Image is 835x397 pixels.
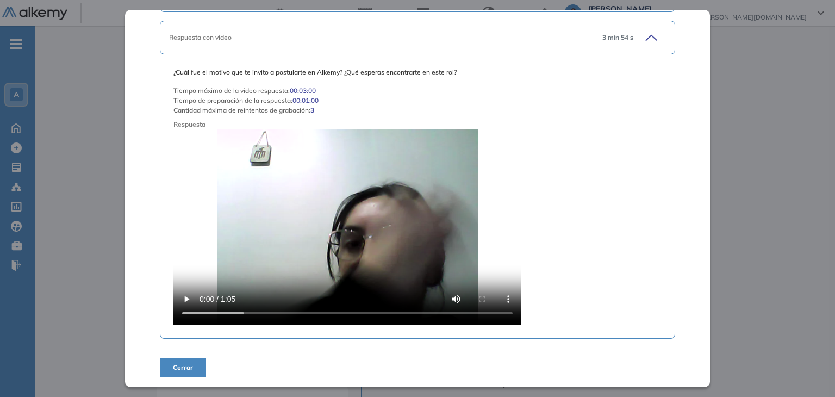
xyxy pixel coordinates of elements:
span: Respuesta [173,120,612,129]
span: ¿Cuál fue el motivo que te invito a postularte en Alkemy? ¿Qué esperas encontrarte en este rol? [173,67,661,77]
span: Cantidad máxima de reintentos de grabación : [173,106,310,115]
span: Tiempo de preparación de la respuesta : [173,96,292,106]
span: 00:01:00 [292,96,319,106]
span: Cerrar [173,363,193,373]
div: Respuesta con video [169,33,593,42]
span: 00:03:00 [290,86,316,96]
span: 3 min 54 s [602,33,633,42]
button: Cerrar [160,358,206,377]
span: 3 [310,106,314,115]
span: Tiempo máximo de la video respuesta : [173,86,290,96]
